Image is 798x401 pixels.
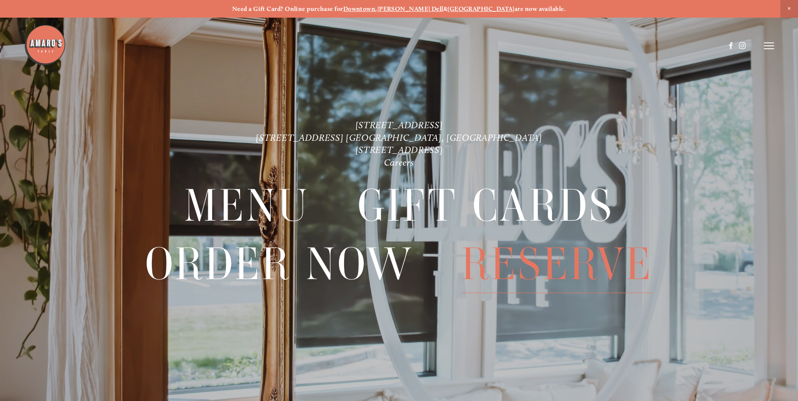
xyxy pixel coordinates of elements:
[145,235,414,293] a: Order Now
[448,5,514,13] a: [GEOGRAPHIC_DATA]
[343,5,376,13] a: Downtown
[184,177,310,235] span: Menu
[514,5,566,13] strong: are now available.
[443,5,448,13] strong: &
[377,5,443,13] a: [PERSON_NAME] Dell
[358,177,614,235] span: Gift Cards
[375,5,377,13] strong: ,
[384,157,414,168] a: Careers
[256,132,542,143] a: [STREET_ADDRESS] [GEOGRAPHIC_DATA], [GEOGRAPHIC_DATA]
[355,144,443,156] a: [STREET_ADDRESS]
[24,24,66,66] img: Amaro's Table
[355,119,443,131] a: [STREET_ADDRESS]
[184,177,310,234] a: Menu
[232,5,343,13] strong: Need a Gift Card? Online purchase for
[461,235,653,293] a: Reserve
[358,177,614,234] a: Gift Cards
